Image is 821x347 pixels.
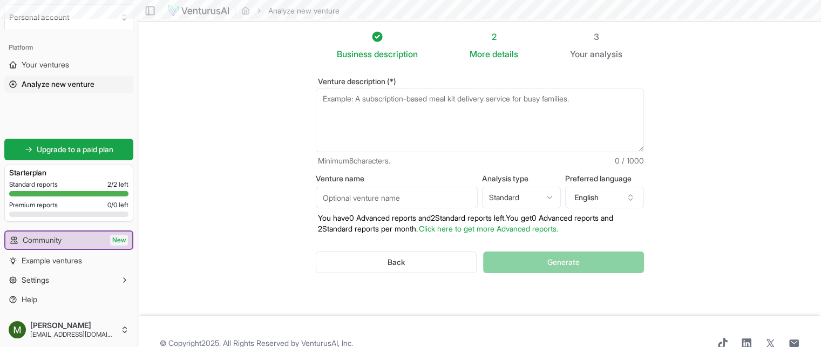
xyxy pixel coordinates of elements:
[4,252,133,269] a: Example ventures
[316,251,477,273] button: Back
[374,49,418,59] span: description
[9,180,58,189] span: Standard reports
[470,47,490,60] span: More
[615,155,644,166] span: 0 / 1000
[316,187,478,208] input: Optional venture name
[9,201,58,209] span: Premium reports
[318,155,390,166] span: Minimum 8 characters.
[4,56,133,73] a: Your ventures
[570,30,622,43] div: 3
[30,321,116,330] span: [PERSON_NAME]
[492,49,518,59] span: details
[4,76,133,93] a: Analyze new venture
[470,30,518,43] div: 2
[4,291,133,308] a: Help
[22,59,69,70] span: Your ventures
[565,175,644,182] label: Preferred language
[419,224,558,233] a: Click here to get more Advanced reports.
[316,175,478,182] label: Venture name
[316,213,644,234] p: You have 0 Advanced reports and 2 Standard reports left. Y ou get 0 Advanced reports and 2 Standa...
[22,294,37,305] span: Help
[5,232,132,249] a: CommunityNew
[316,78,644,85] label: Venture description (*)
[565,187,644,208] button: English
[110,235,128,246] span: New
[4,317,133,343] button: [PERSON_NAME][EMAIL_ADDRESS][DOMAIN_NAME]
[337,47,372,60] span: Business
[30,330,116,339] span: [EMAIL_ADDRESS][DOMAIN_NAME]
[22,255,82,266] span: Example ventures
[22,79,94,90] span: Analyze new venture
[590,49,622,59] span: analysis
[4,139,133,160] a: Upgrade to a paid plan
[4,271,133,289] button: Settings
[570,47,588,60] span: Your
[22,275,49,285] span: Settings
[23,235,62,246] span: Community
[107,201,128,209] span: 0 / 0 left
[9,167,128,178] h3: Starter plan
[107,180,128,189] span: 2 / 2 left
[482,175,561,182] label: Analysis type
[9,321,26,338] img: ACg8ocKsToCQRR5Q8r27T5ZSrOnwmCvQD3ItPI5iGFLuhMsJk6qOHA=s96-c
[37,144,113,155] span: Upgrade to a paid plan
[4,39,133,56] div: Platform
